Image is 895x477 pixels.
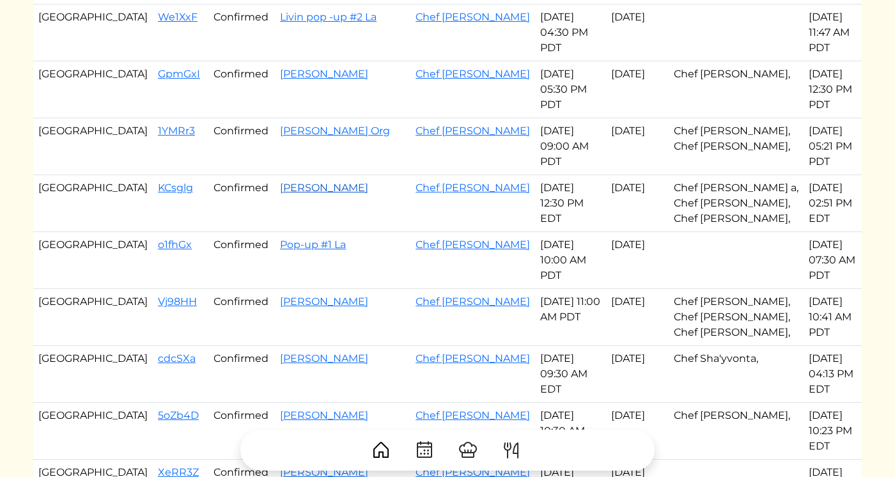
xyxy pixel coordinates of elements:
[280,11,377,23] a: Livin pop -up #2 La
[33,4,153,61] td: [GEOGRAPHIC_DATA]
[158,68,200,80] a: GpmGxI
[280,238,346,251] a: Pop-up #1 La
[669,289,804,346] td: Chef [PERSON_NAME], Chef [PERSON_NAME], Chef [PERSON_NAME],
[416,238,530,251] a: Chef [PERSON_NAME]
[804,61,862,118] td: [DATE] 12:30 PM PDT
[416,11,530,23] a: Chef [PERSON_NAME]
[33,289,153,346] td: [GEOGRAPHIC_DATA]
[33,175,153,232] td: [GEOGRAPHIC_DATA]
[535,175,605,232] td: [DATE] 12:30 PM EDT
[208,289,275,346] td: Confirmed
[33,118,153,175] td: [GEOGRAPHIC_DATA]
[535,61,605,118] td: [DATE] 05:30 PM PDT
[33,346,153,403] td: [GEOGRAPHIC_DATA]
[804,346,862,403] td: [DATE] 04:13 PM EDT
[416,295,530,308] a: Chef [PERSON_NAME]
[669,346,804,403] td: Chef Sha'yvonta,
[669,61,804,118] td: Chef [PERSON_NAME],
[33,403,153,460] td: [GEOGRAPHIC_DATA]
[416,409,530,421] a: Chef [PERSON_NAME]
[606,346,669,403] td: [DATE]
[158,11,198,23] a: We1XxF
[804,289,862,346] td: [DATE] 10:41 AM PDT
[804,118,862,175] td: [DATE] 05:21 PM PDT
[804,403,862,460] td: [DATE] 10:23 PM EDT
[371,440,391,460] img: House-9bf13187bcbb5817f509fe5e7408150f90897510c4275e13d0d5fca38e0b5951.svg
[280,125,390,137] a: [PERSON_NAME] Org
[606,175,669,232] td: [DATE]
[158,238,192,251] a: o1fhGx
[33,232,153,289] td: [GEOGRAPHIC_DATA]
[33,61,153,118] td: [GEOGRAPHIC_DATA]
[606,232,669,289] td: [DATE]
[280,182,368,194] a: [PERSON_NAME]
[535,289,605,346] td: [DATE] 11:00 AM PDT
[606,403,669,460] td: [DATE]
[280,295,368,308] a: [PERSON_NAME]
[669,403,804,460] td: Chef [PERSON_NAME],
[208,118,275,175] td: Confirmed
[804,4,862,61] td: [DATE] 11:47 AM PDT
[208,403,275,460] td: Confirmed
[535,346,605,403] td: [DATE] 09:30 AM EDT
[208,61,275,118] td: Confirmed
[280,352,368,364] a: [PERSON_NAME]
[606,289,669,346] td: [DATE]
[669,175,804,232] td: Chef [PERSON_NAME] a, Chef [PERSON_NAME], Chef [PERSON_NAME],
[804,175,862,232] td: [DATE] 02:51 PM EDT
[208,232,275,289] td: Confirmed
[606,4,669,61] td: [DATE]
[416,352,530,364] a: Chef [PERSON_NAME]
[158,295,197,308] a: Vj98HH
[606,118,669,175] td: [DATE]
[280,68,368,80] a: [PERSON_NAME]
[535,118,605,175] td: [DATE] 09:00 AM PDT
[535,403,605,460] td: [DATE] 10:30 AM EDT
[280,409,368,421] a: [PERSON_NAME]
[535,232,605,289] td: [DATE] 10:00 AM PDT
[606,61,669,118] td: [DATE]
[458,440,478,460] img: ChefHat-a374fb509e4f37eb0702ca99f5f64f3b6956810f32a249b33092029f8484b388.svg
[535,4,605,61] td: [DATE] 04:30 PM PDT
[158,409,199,421] a: 5oZb4D
[414,440,435,460] img: CalendarDots-5bcf9d9080389f2a281d69619e1c85352834be518fbc73d9501aef674afc0d57.svg
[416,182,530,194] a: Chef [PERSON_NAME]
[208,175,275,232] td: Confirmed
[158,352,196,364] a: cdcSXa
[669,118,804,175] td: Chef [PERSON_NAME], Chef [PERSON_NAME],
[158,125,195,137] a: 1YMRr3
[804,232,862,289] td: [DATE] 07:30 AM PDT
[158,182,193,194] a: KCsglg
[501,440,522,460] img: ForkKnife-55491504ffdb50bab0c1e09e7649658475375261d09fd45db06cec23bce548bf.svg
[208,346,275,403] td: Confirmed
[208,4,275,61] td: Confirmed
[416,68,530,80] a: Chef [PERSON_NAME]
[416,125,530,137] a: Chef [PERSON_NAME]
